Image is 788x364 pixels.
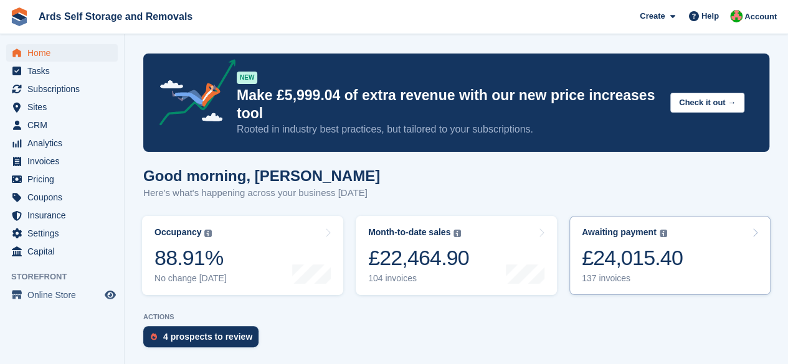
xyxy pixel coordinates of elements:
[27,225,102,242] span: Settings
[569,216,771,295] a: Awaiting payment £24,015.40 137 invoices
[660,230,667,237] img: icon-info-grey-7440780725fd019a000dd9b08b2336e03edf1995a4989e88bcd33f0948082b44.svg
[143,186,380,200] p: Here's what's happening across your business [DATE]
[6,207,118,224] a: menu
[237,123,660,136] p: Rooted in industry best practices, but tailored to your subscriptions.
[154,273,227,284] div: No change [DATE]
[237,86,660,123] p: Make £5,999.04 of extra revenue with our new price increases tool
[744,11,777,23] span: Account
[237,72,257,84] div: NEW
[27,134,102,152] span: Analytics
[6,243,118,260] a: menu
[163,332,252,342] div: 4 prospects to review
[640,10,665,22] span: Create
[103,287,118,302] a: Preview store
[6,44,118,62] a: menu
[11,271,124,283] span: Storefront
[143,326,265,353] a: 4 prospects to review
[356,216,557,295] a: Month-to-date sales £22,464.90 104 invoices
[27,207,102,224] span: Insurance
[151,333,157,340] img: prospect-51fa495bee0391a8d652442698ab0144808aea92771e9ea1ae160a38d050c398.svg
[27,170,102,188] span: Pricing
[368,245,469,271] div: £22,464.90
[6,80,118,98] a: menu
[142,216,343,295] a: Occupancy 88.91% No change [DATE]
[582,273,683,284] div: 137 invoices
[27,189,102,206] span: Coupons
[34,6,197,27] a: Ards Self Storage and Removals
[670,93,744,113] button: Check it out →
[27,286,102,304] span: Online Store
[368,227,450,238] div: Month-to-date sales
[6,116,118,134] a: menu
[6,170,118,188] a: menu
[582,227,657,238] div: Awaiting payment
[143,313,769,321] p: ACTIONS
[6,286,118,304] a: menu
[204,230,212,237] img: icon-info-grey-7440780725fd019a000dd9b08b2336e03edf1995a4989e88bcd33f0948082b44.svg
[154,227,201,238] div: Occupancy
[368,273,469,284] div: 104 invoices
[582,245,683,271] div: £24,015.40
[27,44,102,62] span: Home
[6,152,118,170] a: menu
[6,62,118,80] a: menu
[27,243,102,260] span: Capital
[27,116,102,134] span: CRM
[143,167,380,184] h1: Good morning, [PERSON_NAME]
[27,62,102,80] span: Tasks
[27,152,102,170] span: Invoices
[154,245,227,271] div: 88.91%
[10,7,29,26] img: stora-icon-8386f47178a22dfd0bd8f6a31ec36ba5ce8667c1dd55bd0f319d3a0aa187defe.svg
[730,10,743,22] img: Ethan McFerran
[701,10,719,22] span: Help
[149,59,236,130] img: price-adjustments-announcement-icon-8257ccfd72463d97f412b2fc003d46551f7dbcb40ab6d574587a9cd5c0d94...
[6,225,118,242] a: menu
[6,134,118,152] a: menu
[6,189,118,206] a: menu
[27,80,102,98] span: Subscriptions
[453,230,461,237] img: icon-info-grey-7440780725fd019a000dd9b08b2336e03edf1995a4989e88bcd33f0948082b44.svg
[27,98,102,116] span: Sites
[6,98,118,116] a: menu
